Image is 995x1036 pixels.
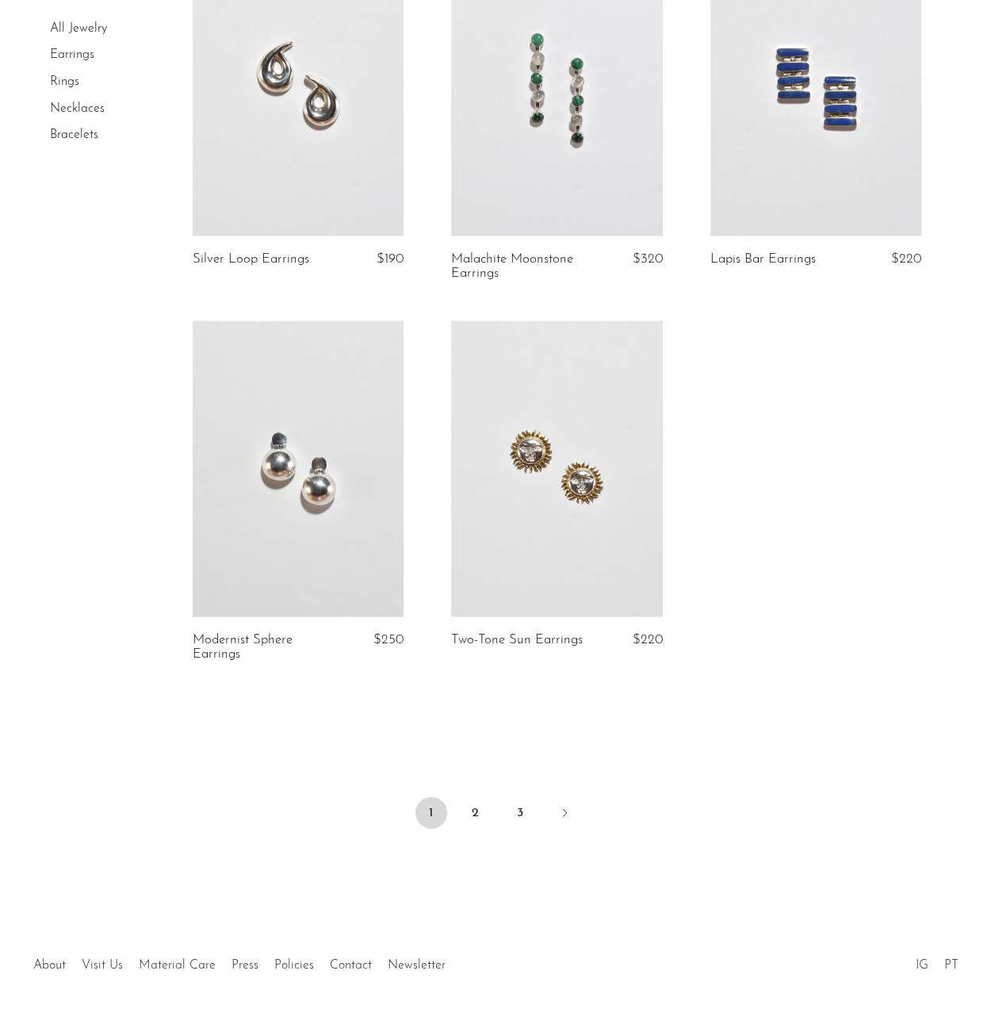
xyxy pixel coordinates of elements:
[274,958,314,971] a: Policies
[373,632,404,646] span: $250
[460,796,492,828] a: 2
[549,796,580,831] a: Next
[944,958,959,971] a: PT
[50,49,94,62] a: Earrings
[33,958,66,971] a: About
[50,102,105,115] a: Necklaces
[504,796,536,828] a: 3
[82,958,123,971] a: Visit Us
[25,946,453,976] ul: Quick links
[451,632,583,647] a: Two-Tone Sun Earrings
[633,632,663,646] span: $220
[908,946,966,976] ul: Social Medias
[193,251,309,266] a: Silver Loop Earrings
[330,958,372,971] a: Contact
[916,958,928,971] a: IG
[50,75,79,88] a: Rings
[193,632,331,662] a: Modernist Sphere Earrings
[50,22,107,35] a: All Jewelry
[377,251,404,265] span: $190
[633,251,663,265] span: $320
[139,958,216,971] a: Material Care
[415,796,447,828] span: 1
[451,251,590,281] a: Malachite Moonstone Earrings
[50,129,98,141] a: Bracelets
[232,958,258,971] a: Press
[710,251,816,266] a: Lapis Bar Earrings
[891,251,921,265] span: $220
